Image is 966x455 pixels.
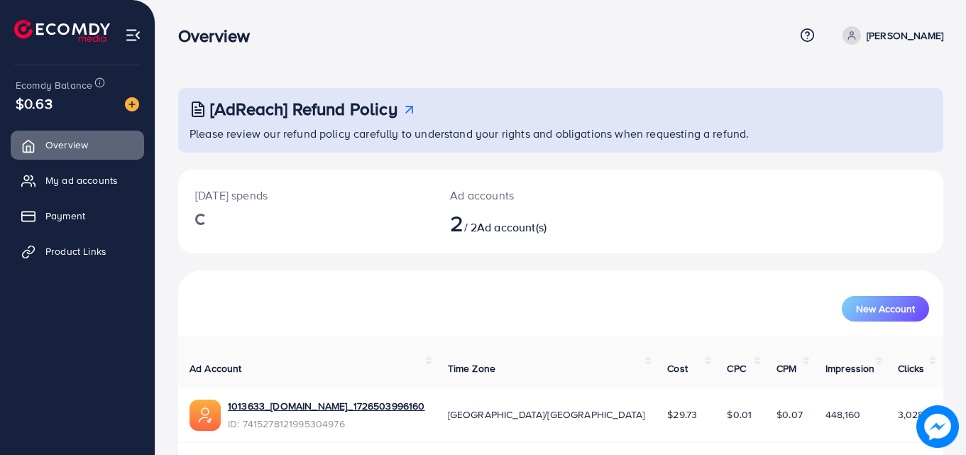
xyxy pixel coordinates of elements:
[11,131,144,159] a: Overview
[125,27,141,43] img: menu
[45,138,88,152] span: Overview
[842,296,929,322] button: New Account
[825,407,860,422] span: 448,160
[776,361,796,375] span: CPM
[190,400,221,431] img: ic-ads-acc.e4c84228.svg
[867,27,943,44] p: [PERSON_NAME]
[45,209,85,223] span: Payment
[448,407,645,422] span: [GEOGRAPHIC_DATA]/[GEOGRAPHIC_DATA]
[898,361,925,375] span: Clicks
[856,304,915,314] span: New Account
[45,173,118,187] span: My ad accounts
[11,237,144,265] a: Product Links
[14,20,110,42] img: logo
[667,361,688,375] span: Cost
[916,405,959,448] img: image
[776,407,803,422] span: $0.07
[450,207,463,239] span: 2
[667,407,697,422] span: $29.73
[190,361,242,375] span: Ad Account
[448,361,495,375] span: Time Zone
[190,125,935,142] p: Please review our refund policy carefully to understand your rights and obligations when requesti...
[195,187,416,204] p: [DATE] spends
[125,97,139,111] img: image
[837,26,943,45] a: [PERSON_NAME]
[228,399,425,413] a: 1013633_[DOMAIN_NAME]_1726503996160
[825,361,875,375] span: Impression
[210,99,397,119] h3: [AdReach] Refund Policy
[16,93,53,114] span: $0.63
[16,78,92,92] span: Ecomdy Balance
[178,26,261,46] h3: Overview
[727,407,752,422] span: $0.01
[11,202,144,230] a: Payment
[228,417,425,431] span: ID: 7415278121995304976
[898,407,924,422] span: 3,028
[45,244,106,258] span: Product Links
[477,219,547,235] span: Ad account(s)
[450,187,608,204] p: Ad accounts
[727,361,745,375] span: CPC
[11,166,144,194] a: My ad accounts
[450,209,608,236] h2: / 2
